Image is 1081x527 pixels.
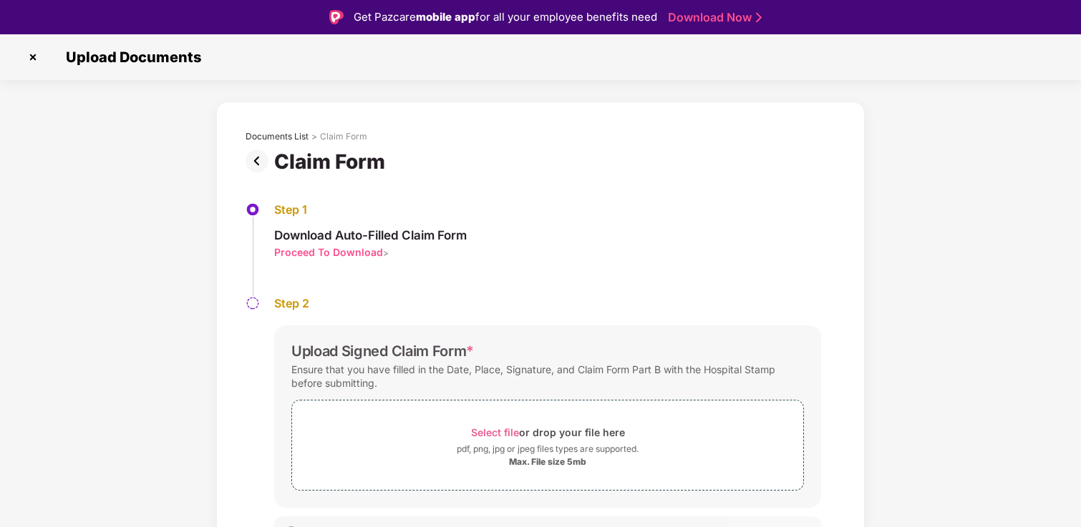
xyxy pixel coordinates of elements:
[246,202,260,217] img: svg+xml;base64,PHN2ZyBpZD0iU3RlcC1BY3RpdmUtMzJ4MzIiIHhtbG5zPSJodHRwOi8vd3d3LnczLm9yZy8yMDAwL3N2Zy...
[416,10,475,24] strong: mobile app
[471,426,519,438] span: Select file
[329,10,344,24] img: Logo
[21,46,44,69] img: svg+xml;base64,PHN2ZyBpZD0iQ3Jvc3MtMzJ4MzIiIHhtbG5zPSJodHRwOi8vd3d3LnczLm9yZy8yMDAwL3N2ZyIgd2lkdG...
[291,360,804,393] div: Ensure that you have filled in the Date, Place, Signature, and Claim Form Part B with the Hospita...
[320,131,367,142] div: Claim Form
[246,149,274,172] img: svg+xml;base64,PHN2ZyBpZD0iUHJldi0zMngzMiIgeG1sbnM9Imh0dHA6Ly93d3cudzMub3JnLzIwMDAvc3ZnIiB3aWR0aD...
[509,456,586,468] div: Max. File size 5mb
[457,442,639,456] div: pdf, png, jpg or jpeg files types are supported.
[311,131,317,142] div: >
[292,411,803,479] span: Select fileor drop your file herepdf, png, jpg or jpeg files types are supported.Max. File size 5mb
[383,247,389,258] span: >
[756,10,762,25] img: Stroke
[471,423,625,442] div: or drop your file here
[274,227,467,243] div: Download Auto-Filled Claim Form
[354,9,657,26] div: Get Pazcare for all your employee benefits need
[246,131,309,142] div: Documents List
[246,296,260,310] img: svg+xml;base64,PHN2ZyBpZD0iU3RlcC1QZW5kaW5nLTMyeDMyIiB4bWxucz0iaHR0cDovL3d3dy53My5vcmcvMjAwMC9zdm...
[291,343,474,360] div: Upload Signed Claim Form
[274,149,391,174] div: Claim Form
[52,49,208,66] span: Upload Documents
[274,202,467,217] div: Step 1
[274,245,383,259] div: Proceed To Download
[668,10,757,25] a: Download Now
[274,296,821,311] div: Step 2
